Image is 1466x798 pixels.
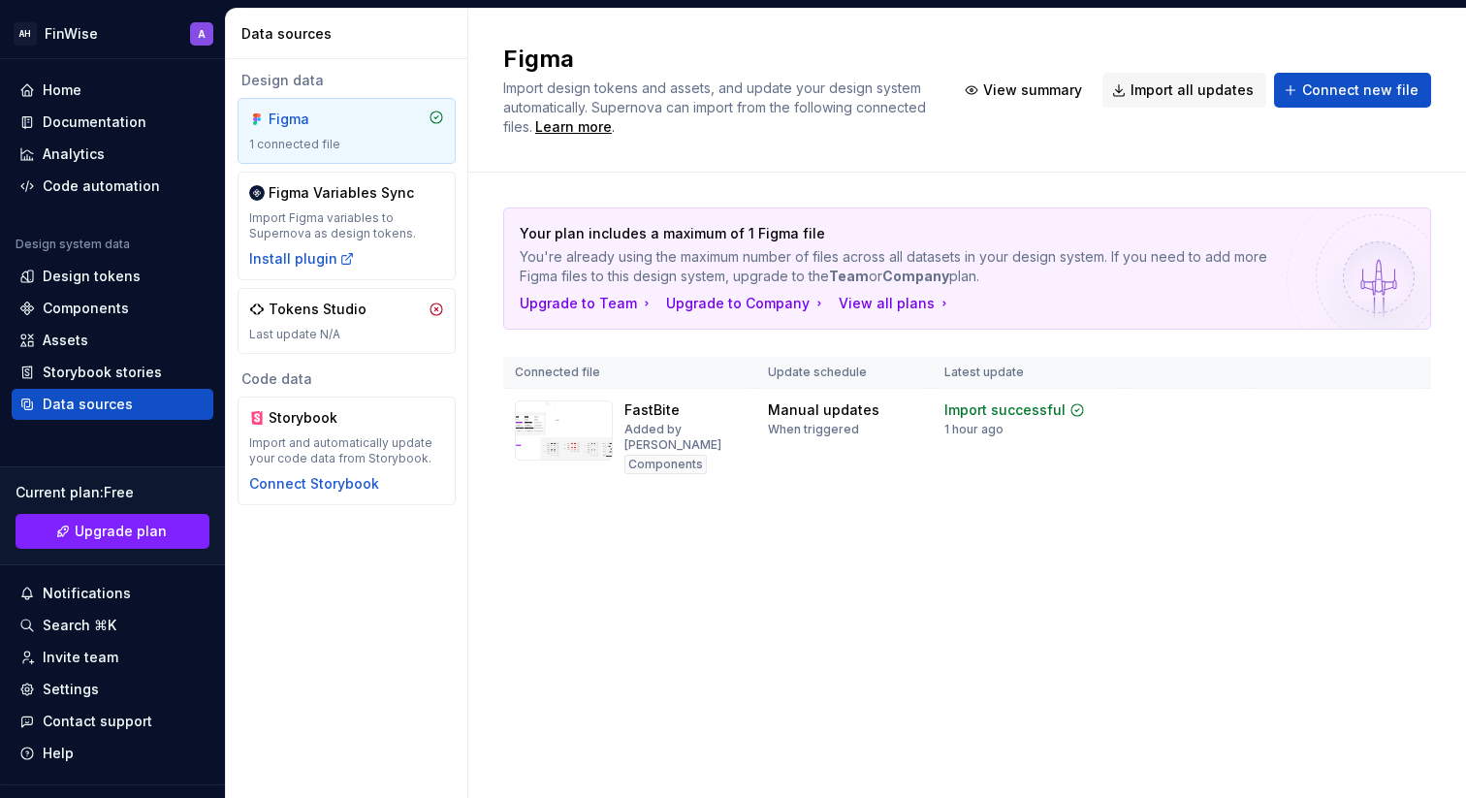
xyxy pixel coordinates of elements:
div: Import successful [944,400,1066,420]
button: Install plugin [249,249,355,269]
div: AH [14,22,37,46]
div: Assets [43,331,88,350]
div: Added by [PERSON_NAME] [624,422,745,453]
span: Upgrade plan [75,522,167,541]
div: Design data [238,71,456,90]
div: Help [43,744,74,763]
div: Storybook stories [43,363,162,382]
a: Storybook stories [12,357,213,388]
div: Components [43,299,129,318]
div: 1 connected file [249,137,444,152]
a: Settings [12,674,213,705]
div: Data sources [43,395,133,414]
a: Data sources [12,389,213,420]
div: Notifications [43,584,131,603]
div: Home [43,80,81,100]
button: View summary [955,73,1095,108]
a: Design tokens [12,261,213,292]
a: StorybookImport and automatically update your code data from Storybook.Connect Storybook [238,397,456,505]
th: Latest update [933,357,1124,389]
div: Data sources [241,24,460,44]
div: A [198,26,206,42]
div: Code data [238,369,456,389]
button: Search ⌘K [12,610,213,641]
a: Tokens StudioLast update N/A [238,288,456,354]
p: You're already using the maximum number of files across all datasets in your design system. If yo... [520,247,1279,286]
div: Import Figma variables to Supernova as design tokens. [249,210,444,241]
div: FinWise [45,24,98,44]
div: Invite team [43,648,118,667]
a: Components [12,293,213,324]
div: Design system data [16,237,130,252]
div: FastBite [624,400,680,420]
button: Connect Storybook [249,474,379,494]
button: AHFinWiseA [4,13,221,54]
button: Connect new file [1274,73,1431,108]
div: Documentation [43,112,146,132]
span: Connect new file [1302,80,1418,100]
div: When triggered [768,422,859,437]
div: Contact support [43,712,152,731]
a: Invite team [12,642,213,673]
button: Help [12,738,213,769]
div: Design tokens [43,267,141,286]
b: Company [882,268,949,284]
div: Storybook [269,408,362,428]
a: Upgrade plan [16,514,209,549]
a: Analytics [12,139,213,170]
span: Import design tokens and assets, and update your design system automatically. Supernova can impor... [503,80,930,135]
button: Upgrade to Team [520,294,654,313]
a: Home [12,75,213,106]
div: Last update N/A [249,327,444,342]
div: Current plan : Free [16,483,209,502]
div: Import and automatically update your code data from Storybook. [249,435,444,466]
div: Settings [43,680,99,699]
div: Tokens Studio [269,300,366,319]
div: 1 hour ago [944,422,1004,437]
button: Contact support [12,706,213,737]
div: Search ⌘K [43,616,116,635]
div: Manual updates [768,400,879,420]
div: Figma Variables Sync [269,183,414,203]
a: Code automation [12,171,213,202]
button: Upgrade to Company [666,294,827,313]
a: Figma1 connected file [238,98,456,164]
span: Import all updates [1131,80,1254,100]
button: Import all updates [1102,73,1266,108]
th: Update schedule [756,357,933,389]
button: View all plans [839,294,952,313]
div: Analytics [43,144,105,164]
a: Learn more [535,117,612,137]
a: Assets [12,325,213,356]
span: . [532,120,615,135]
button: Notifications [12,578,213,609]
a: Figma Variables SyncImport Figma variables to Supernova as design tokens.Install plugin [238,172,456,280]
div: Code automation [43,176,160,196]
b: Team [829,268,869,284]
span: View summary [983,80,1082,100]
a: Documentation [12,107,213,138]
h2: Figma [503,44,932,75]
p: Your plan includes a maximum of 1 Figma file [520,224,1279,243]
div: Figma [269,110,362,129]
th: Connected file [503,357,756,389]
div: Components [624,455,707,474]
